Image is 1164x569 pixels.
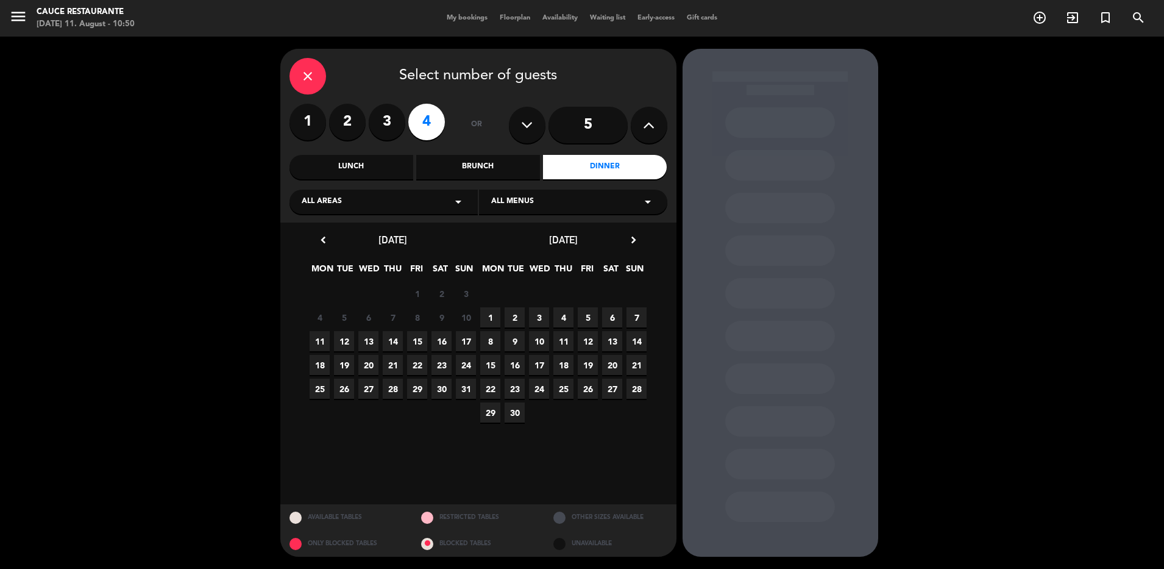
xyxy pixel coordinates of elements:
[334,331,354,351] span: 12
[383,331,403,351] span: 14
[358,331,378,351] span: 13
[553,379,573,399] span: 25
[369,104,405,140] label: 3
[280,531,413,557] div: ONLY BLOCKED TABLES
[602,307,622,327] span: 6
[300,69,315,84] i: close
[289,58,667,95] div: Select number of guests
[456,307,476,327] span: 10
[334,355,354,375] span: 19
[529,379,549,399] span: 24
[383,262,403,282] span: THU
[626,307,647,327] span: 7
[457,104,497,146] div: or
[627,234,640,246] i: chevron_right
[578,355,598,375] span: 19
[334,307,354,327] span: 5
[310,379,330,399] span: 25
[311,262,332,282] span: MON
[494,15,536,21] span: Floorplan
[505,403,525,423] span: 30
[451,195,466,209] i: arrow_drop_down
[626,355,647,375] span: 21
[491,196,534,208] span: All menus
[302,196,342,208] span: All areas
[505,307,525,327] span: 2
[530,262,550,282] span: WED
[329,104,366,140] label: 2
[480,403,500,423] span: 29
[335,262,355,282] span: TUE
[578,331,598,351] span: 12
[431,355,452,375] span: 23
[37,6,135,18] div: Cauce Restaurante
[506,262,526,282] span: TUE
[431,284,452,304] span: 2
[407,331,427,351] span: 15
[553,331,573,351] span: 11
[1131,10,1146,25] i: search
[412,504,544,531] div: RESTRICTED TABLES
[505,355,525,375] span: 16
[553,307,573,327] span: 4
[553,355,573,375] span: 18
[431,331,452,351] span: 16
[456,379,476,399] span: 31
[317,234,330,246] i: chevron_left
[482,262,502,282] span: MON
[1065,10,1080,25] i: exit_to_app
[407,307,427,327] span: 8
[37,18,135,30] div: [DATE] 11. August - 10:50
[358,307,378,327] span: 6
[430,262,450,282] span: SAT
[9,7,27,26] i: menu
[601,262,621,282] span: SAT
[681,15,723,21] span: Gift cards
[378,234,407,246] span: [DATE]
[407,379,427,399] span: 29
[407,355,427,375] span: 22
[543,155,667,179] div: Dinner
[641,195,655,209] i: arrow_drop_down
[505,331,525,351] span: 9
[626,379,647,399] span: 28
[480,307,500,327] span: 1
[454,262,474,282] span: SUN
[480,379,500,399] span: 22
[549,234,578,246] span: [DATE]
[578,379,598,399] span: 26
[553,262,573,282] span: THU
[383,379,403,399] span: 28
[416,155,540,179] div: Brunch
[310,331,330,351] span: 11
[408,104,445,140] label: 4
[480,331,500,351] span: 8
[412,531,544,557] div: BLOCKED TABLES
[310,355,330,375] span: 18
[280,504,413,531] div: AVAILABLE TABLES
[358,355,378,375] span: 20
[529,331,549,351] span: 10
[431,379,452,399] span: 30
[9,7,27,30] button: menu
[577,262,597,282] span: FRI
[631,15,681,21] span: Early-access
[625,262,645,282] span: SUN
[536,15,584,21] span: Availability
[456,355,476,375] span: 24
[441,15,494,21] span: My bookings
[602,355,622,375] span: 20
[529,355,549,375] span: 17
[529,307,549,327] span: 3
[1032,10,1047,25] i: add_circle_outline
[584,15,631,21] span: Waiting list
[456,284,476,304] span: 3
[578,307,598,327] span: 5
[626,331,647,351] span: 14
[480,355,500,375] span: 15
[406,262,427,282] span: FRI
[1098,10,1113,25] i: turned_in_not
[456,331,476,351] span: 17
[334,379,354,399] span: 26
[602,331,622,351] span: 13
